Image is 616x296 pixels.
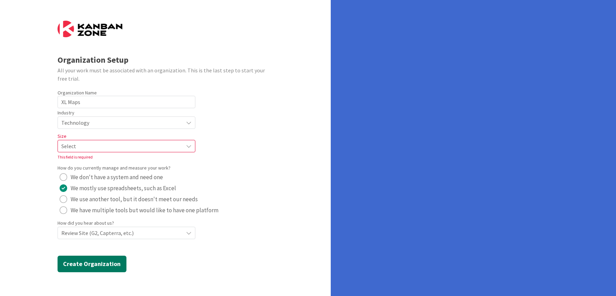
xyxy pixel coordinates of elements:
label: Industry [58,109,74,116]
span: Technology [61,118,180,127]
div: Domain Overview [26,41,62,45]
span: We have multiple tools but would like to have one platform [71,205,218,215]
img: website_grey.svg [11,18,17,23]
span: We mostly use spreadsheets, such as Excel [71,183,176,193]
button: We have multiple tools but would like to have one platform [58,205,220,216]
button: We mostly use spreadsheets, such as Excel [58,183,178,194]
label: Size [58,133,66,140]
label: How do you currently manage and measure your work? [58,164,171,172]
label: Organization Name [58,90,97,96]
label: How did you hear about us? [58,220,114,227]
button: We don't have a system and need one [58,172,165,183]
img: logo_orange.svg [11,11,17,17]
div: Keywords by Traffic [76,41,116,45]
span: This field is required [58,154,93,160]
span: Review Site (G2, Capterra, etc.) [61,228,180,238]
img: tab_keywords_by_traffic_grey.svg [69,40,74,45]
button: We use another tool, but it doesn't meet our needs [58,194,200,205]
div: v 4.0.25 [19,11,34,17]
span: Select [61,141,180,151]
img: Kanban Zone [58,21,122,37]
div: Domain: [DOMAIN_NAME] [18,18,76,23]
span: We use another tool, but it doesn't meet our needs [71,194,198,204]
div: Organization Setup [58,54,274,66]
button: Create Organization [58,256,126,272]
span: We don't have a system and need one [71,172,163,182]
div: All your work must be associated with an organization. This is the last step to start your free t... [58,66,274,83]
img: tab_domain_overview_orange.svg [19,40,24,45]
